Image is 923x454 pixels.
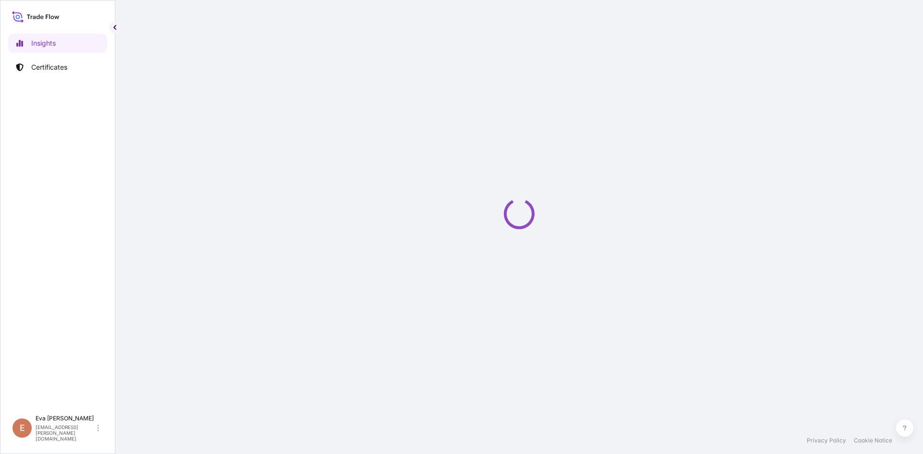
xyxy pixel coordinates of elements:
[854,437,892,444] a: Cookie Notice
[31,62,67,72] p: Certificates
[20,423,25,433] span: E
[31,38,56,48] p: Insights
[8,34,107,53] a: Insights
[807,437,846,444] a: Privacy Policy
[8,58,107,77] a: Certificates
[36,415,95,422] p: Eva [PERSON_NAME]
[36,424,95,442] p: [EMAIL_ADDRESS][PERSON_NAME][DOMAIN_NAME]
